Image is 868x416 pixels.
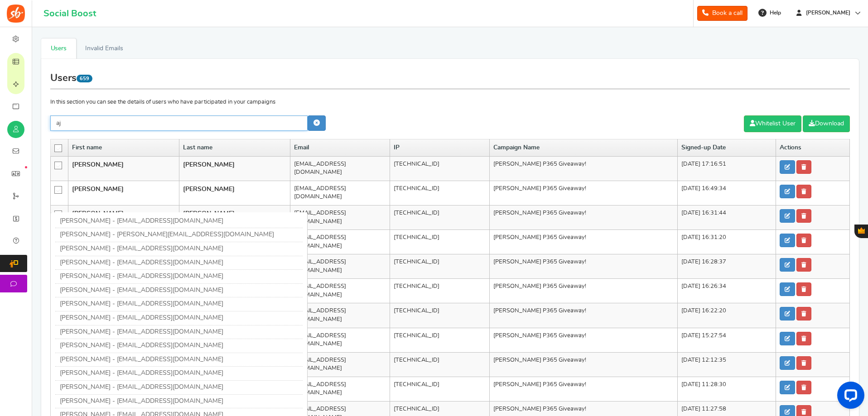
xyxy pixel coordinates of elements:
a: [PERSON_NAME] - [EMAIL_ADDRESS][DOMAIN_NAME] [60,398,223,404]
td: [TECHNICAL_ID] [390,254,490,279]
td: [PERSON_NAME] P365 Giveaway! [490,254,678,279]
th: Signed-up Date [678,139,776,157]
a: Users [41,38,76,59]
td: [TECHNICAL_ID] [390,156,490,181]
a: [PERSON_NAME] - [PERSON_NAME][EMAIL_ADDRESS][DOMAIN_NAME] [60,231,274,238]
td: [EMAIL_ADDRESS][DOMAIN_NAME] [290,156,390,181]
td: [DATE] 16:49:34 [678,181,776,205]
td: [EMAIL_ADDRESS][DOMAIN_NAME] [290,352,390,377]
a: Edit user [780,209,795,223]
a: Whitelist User [744,115,801,132]
td: [DATE] 16:22:20 [678,303,776,328]
i: Delete user [801,213,806,219]
p: In this section you can see the details of users who have participated in your campaigns [50,98,850,106]
a: Reset search [308,115,326,131]
i: Delete user [801,385,806,390]
a: [PERSON_NAME] - [EMAIL_ADDRESS][DOMAIN_NAME] [60,218,223,224]
td: [EMAIL_ADDRESS][DOMAIN_NAME] [290,279,390,303]
th: First name [68,139,179,157]
td: [DATE] 17:16:51 [678,156,776,181]
td: [EMAIL_ADDRESS][DOMAIN_NAME] [290,377,390,401]
td: [TECHNICAL_ID] [390,181,490,205]
td: [EMAIL_ADDRESS][DOMAIN_NAME] [290,230,390,254]
th: IP [390,139,490,157]
a: Edit user [780,282,795,296]
a: Download [803,115,850,132]
a: [PERSON_NAME] - [EMAIL_ADDRESS][DOMAIN_NAME] [60,356,223,363]
td: [EMAIL_ADDRESS][DOMAIN_NAME] [290,303,390,328]
b: [PERSON_NAME] [72,162,124,168]
td: [TECHNICAL_ID] [390,279,490,303]
a: [PERSON_NAME] - [EMAIL_ADDRESS][DOMAIN_NAME] [60,301,223,307]
i: Delete user [801,360,806,366]
td: [TECHNICAL_ID] [390,205,490,230]
a: [PERSON_NAME] - [EMAIL_ADDRESS][DOMAIN_NAME] [60,245,223,252]
i: Delete user [801,262,806,268]
td: [PERSON_NAME] P365 Giveaway! [490,303,678,328]
b: [PERSON_NAME] [183,210,235,217]
span: Help [767,9,781,17]
i: Delete user [801,238,806,243]
td: [DATE] 15:27:54 [678,328,776,352]
a: Edit user [780,332,795,345]
td: [DATE] 16:26:34 [678,279,776,303]
a: [PERSON_NAME] - [EMAIL_ADDRESS][DOMAIN_NAME] [60,315,223,321]
td: [EMAIL_ADDRESS][DOMAIN_NAME] [290,205,390,230]
a: [PERSON_NAME] - [EMAIL_ADDRESS][DOMAIN_NAME] [60,273,223,279]
a: Edit user [780,234,795,247]
td: [EMAIL_ADDRESS][DOMAIN_NAME] [290,254,390,279]
td: [DATE] 12:12:35 [678,352,776,377]
em: New [25,166,27,168]
th: Campaign Name [490,139,678,157]
b: [PERSON_NAME] [72,186,124,192]
i: Delete user [801,409,806,415]
i: Delete user [801,189,806,194]
b: [PERSON_NAME] [183,186,235,192]
td: [PERSON_NAME] P365 Giveaway! [490,230,678,254]
td: [TECHNICAL_ID] [390,352,490,377]
th: Actions [776,139,850,157]
a: [PERSON_NAME] - [EMAIL_ADDRESS][DOMAIN_NAME] [60,370,223,376]
td: [DATE] 16:31:44 [678,205,776,230]
input: Search by name or email [50,115,308,131]
span: [PERSON_NAME] [802,9,854,17]
td: [PERSON_NAME] P365 Giveaway! [490,279,678,303]
a: Invalid Emails [76,38,132,59]
td: [DATE] 11:28:30 [678,377,776,401]
span: 659 [77,75,92,82]
td: [PERSON_NAME] P365 Giveaway! [490,377,678,401]
a: Book a call [697,6,747,21]
iframe: LiveChat chat widget [830,378,868,416]
td: [TECHNICAL_ID] [390,377,490,401]
span: Gratisfaction [858,227,865,234]
a: [PERSON_NAME] - [EMAIL_ADDRESS][DOMAIN_NAME] [60,342,223,349]
th: Email [290,139,390,157]
i: Delete user [801,311,806,316]
td: [TECHNICAL_ID] [390,328,490,352]
a: Help [755,5,786,20]
i: Delete user [801,287,806,292]
td: [EMAIL_ADDRESS][DOMAIN_NAME] [290,328,390,352]
td: [DATE] 16:31:20 [678,230,776,254]
i: Delete user [801,336,806,341]
td: [PERSON_NAME] P365 Giveaway! [490,181,678,205]
a: Edit user [780,160,795,174]
td: [PERSON_NAME] P365 Giveaway! [490,328,678,352]
a: Edit user [780,381,795,394]
td: [EMAIL_ADDRESS][DOMAIN_NAME] [290,181,390,205]
b: [PERSON_NAME] [72,210,124,217]
td: [PERSON_NAME] P365 Giveaway! [490,352,678,377]
td: [TECHNICAL_ID] [390,230,490,254]
h1: Users [50,68,850,89]
td: [DATE] 16:28:37 [678,254,776,279]
a: [PERSON_NAME] - [EMAIL_ADDRESS][DOMAIN_NAME] [60,259,223,266]
h1: Social Boost [43,9,96,19]
td: [PERSON_NAME] P365 Giveaway! [490,156,678,181]
a: Edit user [780,356,795,370]
td: [PERSON_NAME] P365 Giveaway! [490,205,678,230]
a: Edit user [780,258,795,272]
th: Last name [179,139,290,157]
a: [PERSON_NAME] - [EMAIL_ADDRESS][DOMAIN_NAME] [60,329,223,335]
a: [PERSON_NAME] - [EMAIL_ADDRESS][DOMAIN_NAME] [60,384,223,390]
button: Gratisfaction [854,225,868,238]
